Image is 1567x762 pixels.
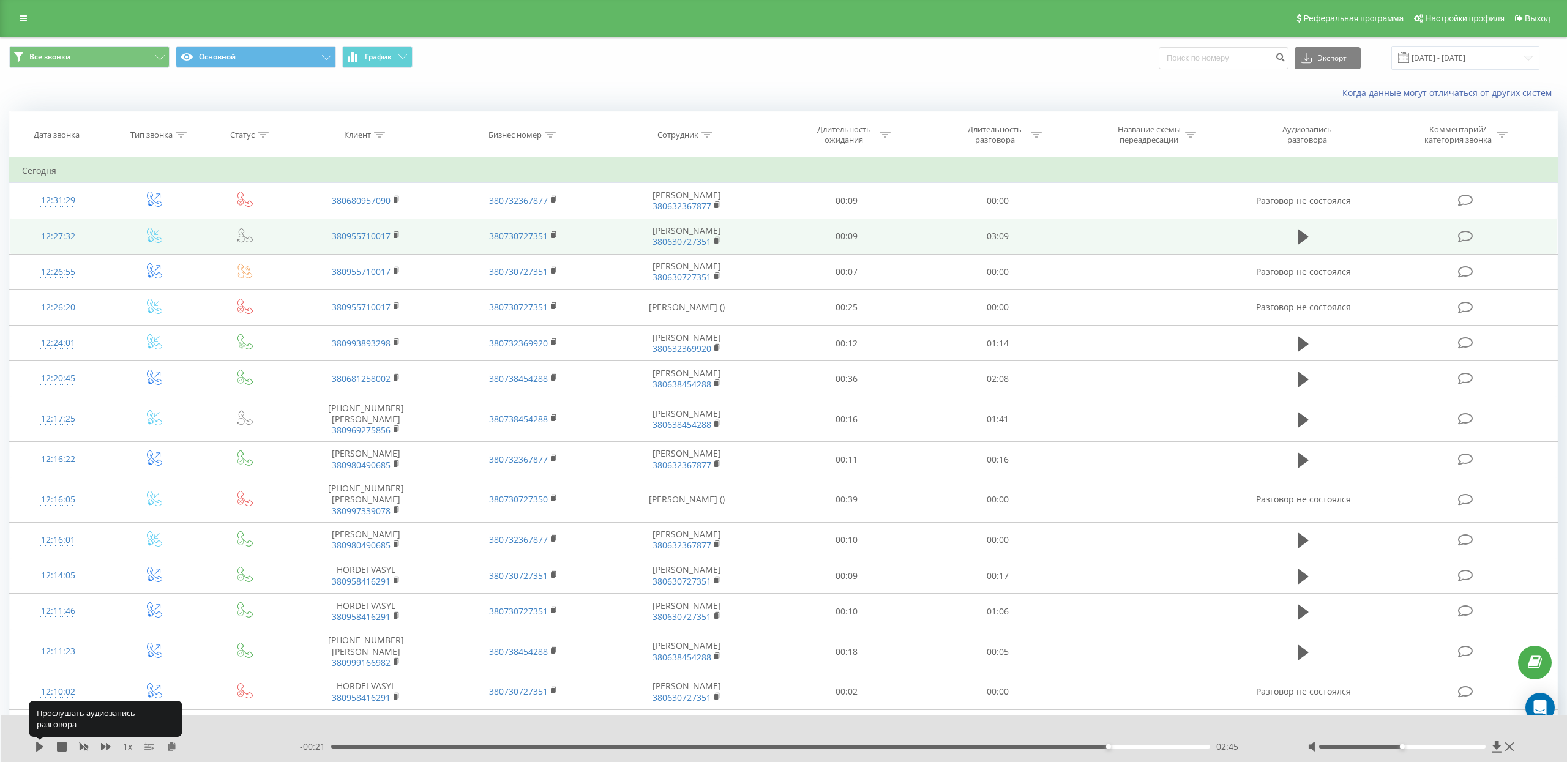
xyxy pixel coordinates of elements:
a: 380732367877 [489,195,548,206]
div: 12:26:20 [22,296,94,319]
td: HORDEI VASYL [288,594,445,629]
a: 380730727350 [489,493,548,505]
a: 380632367877 [653,200,711,212]
a: 380680957090 [332,195,391,206]
a: 380958416291 [332,611,391,622]
td: 00:07 [771,254,922,289]
td: [PERSON_NAME] () [602,289,771,325]
td: 00:00 [922,254,1074,289]
td: 03:09 [922,219,1074,254]
button: Экспорт [1295,47,1361,69]
td: 00:16 [922,442,1074,477]
td: 00:00 [922,183,1074,219]
td: [PERSON_NAME] [602,219,771,254]
button: График [342,46,413,68]
a: 380630727351 [653,692,711,703]
div: 12:24:01 [22,331,94,355]
a: 380732369920 [489,337,548,349]
input: Поиск по номеру [1159,47,1288,69]
a: 380980490685 [332,459,391,471]
div: Open Intercom Messenger [1525,693,1555,722]
td: 00:25 [771,289,922,325]
td: 00:17 [922,558,1074,594]
div: Аудиозапись разговора [1268,124,1347,145]
span: 1 x [123,741,132,753]
div: 12:27:32 [22,225,94,248]
a: 380638454288 [653,378,711,390]
td: [PERSON_NAME] [602,361,771,397]
td: [PERSON_NAME] [602,558,771,594]
a: 380993893298 [332,337,391,349]
div: 12:14:05 [22,564,94,588]
td: 00:00 [922,477,1074,523]
a: 380958416291 [332,575,391,587]
div: 12:16:22 [22,447,94,471]
a: 380630727351 [653,271,711,283]
td: 01:41 [922,397,1074,442]
div: 12:31:29 [22,189,94,212]
span: - 00:21 [300,741,331,753]
td: 00:00 [922,522,1074,558]
div: Прослушать аудиозапись разговора [29,701,182,737]
div: 12:16:01 [22,528,94,552]
a: 380632367877 [653,539,711,551]
div: 12:17:25 [22,407,94,431]
td: 00:39 [771,477,922,523]
a: 380730727351 [489,605,548,617]
td: 00:09 [771,183,922,219]
td: 00:44 [771,710,922,755]
td: [PERSON_NAME] [602,326,771,361]
a: 380632369920 [653,343,711,354]
td: 01:14 [922,326,1074,361]
td: 00:09 [771,219,922,254]
td: 00:18 [771,629,922,674]
div: 12:11:23 [22,640,94,663]
div: Сотрудник [657,130,698,140]
td: [PERSON_NAME] [288,442,445,477]
td: [PERSON_NAME] [602,710,771,755]
td: [PHONE_NUMBER] [PERSON_NAME] [288,397,445,442]
span: Все звонки [29,52,70,62]
td: [PHONE_NUMBER] [PERSON_NAME] [288,477,445,523]
td: 00:00 [922,674,1074,709]
div: Accessibility label [1400,744,1405,749]
div: Комментарий/категория звонка [1422,124,1494,145]
a: 380738454288 [489,646,548,657]
td: 00:11 [771,442,922,477]
a: 380958416291 [332,692,391,703]
td: 00:10 [771,594,922,629]
td: [PERSON_NAME] [602,254,771,289]
td: 00:16 [771,397,922,442]
td: 00:36 [771,361,922,397]
a: Когда данные могут отличаться от других систем [1342,87,1558,99]
div: Название схемы переадресации [1116,124,1182,145]
a: 380738454288 [489,413,548,425]
a: 380955710017 [332,301,391,313]
a: 380969275856 [332,424,391,436]
span: Разговор не состоялся [1256,493,1351,505]
a: 380630727351 [653,575,711,587]
a: 380999166982 [332,657,391,668]
span: 02:45 [1216,741,1238,753]
td: 01:06 [922,594,1074,629]
a: 380681258002 [332,373,391,384]
td: HORDEI VASYL [288,558,445,594]
td: 00:09 [771,558,922,594]
a: 380730727351 [489,301,548,313]
td: 00:12 [771,326,922,361]
span: Разговор не состоялся [1256,195,1351,206]
td: Сегодня [10,159,1558,183]
a: 380632367877 [653,459,711,471]
td: [PERSON_NAME] [602,442,771,477]
a: 380997339078 [332,505,391,517]
td: 00:00 [922,710,1074,755]
td: 380 98 219 6985 [PERSON_NAME] [288,710,445,755]
td: 02:08 [922,361,1074,397]
td: 00:00 [922,289,1074,325]
a: 380630727351 [653,236,711,247]
div: Длительность разговора [962,124,1028,145]
td: [PERSON_NAME] [288,522,445,558]
td: [PERSON_NAME] [602,594,771,629]
td: 00:05 [922,629,1074,674]
td: [PERSON_NAME] () [602,477,771,523]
